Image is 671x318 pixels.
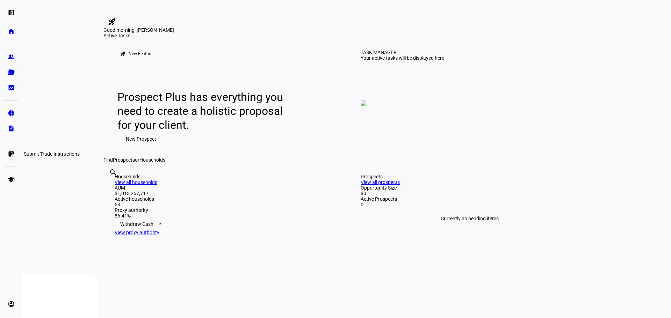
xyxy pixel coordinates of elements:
div: Active Tasks [103,33,590,38]
a: folder_copy [4,65,18,79]
span: New Prospect [126,132,156,146]
div: 53 [115,202,333,207]
div: Active Prospects [361,196,579,202]
div: 0 [361,202,579,207]
div: AUM [115,185,333,191]
div: Good morning, [PERSON_NAME] [103,27,590,33]
div: Prospects [361,174,579,179]
div: New Feature [129,51,152,57]
eth-mat-symbol: account_circle [8,301,15,308]
mat-icon: search [109,168,117,177]
a: home [4,24,18,38]
a: View all prospects [361,179,400,185]
eth-mat-symbol: pie_chart [8,110,15,117]
div: Opportunity Size [361,185,579,191]
div: Currently no pending items [361,207,579,230]
a: bid_landscape [4,81,18,95]
a: View all households [115,179,157,185]
eth-mat-symbol: folder_copy [8,69,15,76]
div: Active households [115,196,333,202]
button: New Prospect [117,132,165,146]
div: $1,013,267,717 [115,191,333,196]
eth-mat-symbol: left_panel_open [8,9,15,16]
div: 86.41% [115,213,333,219]
mat-icon: rocket_launch [120,51,126,57]
a: group [4,50,18,64]
div: Prospect Plus has everything you need to create a holistic proposal for your client. [117,90,290,132]
img: empty-tasks.png [361,101,366,106]
a: pie_chart [4,106,18,120]
eth-mat-symbol: school [8,176,15,183]
div: Find or [103,157,590,163]
a: View proxy authority [115,230,159,235]
div: Your active tasks will be displayed here [361,55,444,61]
mat-icon: rocket_launch [108,17,116,26]
span: Households [139,157,165,163]
div: $0 [361,191,579,196]
eth-mat-symbol: bid_landscape [8,84,15,91]
input: Enter name of prospect or household [109,178,110,186]
div: Withdraw Cash [115,219,333,230]
a: description [4,121,18,135]
eth-mat-symbol: home [8,28,15,35]
div: Submit Trade Instructions [21,150,82,158]
div: TASK MANAGER [361,50,397,55]
span: Prospects [113,157,135,163]
eth-mat-symbol: list_alt_add [8,150,15,157]
div: Households [115,174,333,179]
span: 5 [158,221,163,227]
div: Proxy authority [115,207,333,213]
eth-mat-symbol: group [8,53,15,60]
eth-mat-symbol: description [8,125,15,132]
